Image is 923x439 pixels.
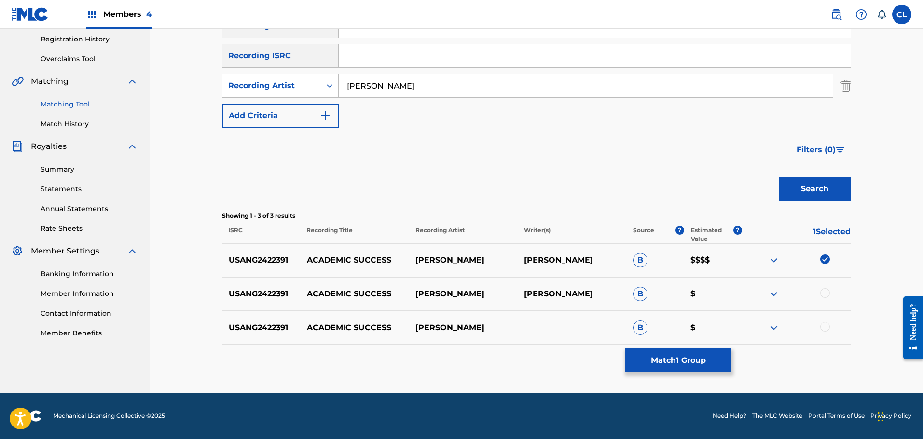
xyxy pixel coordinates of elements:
button: Filters (0) [791,138,851,162]
img: expand [126,141,138,152]
p: ISRC [222,226,300,243]
img: expand [768,322,780,333]
p: ACADEMIC SUCCESS [300,288,409,300]
span: B [633,287,647,301]
p: Recording Artist [409,226,518,243]
form: Search Form [222,14,851,206]
p: [PERSON_NAME] [409,288,518,300]
img: Matching [12,76,24,87]
button: Add Criteria [222,104,339,128]
p: Source [633,226,654,243]
a: Need Help? [713,412,746,420]
a: Statements [41,184,138,194]
a: Overclaims Tool [41,54,138,64]
img: 9d2ae6d4665cec9f34b9.svg [319,110,331,121]
span: ? [675,226,684,235]
img: filter [836,147,844,153]
img: expand [768,288,780,300]
img: Member Settings [12,245,23,257]
img: expand [768,254,780,266]
p: USANG2422391 [222,288,301,300]
a: Public Search [827,5,846,24]
div: Notifications [877,10,886,19]
span: B [633,320,647,335]
span: Filters ( 0 ) [797,144,836,156]
span: ? [733,226,742,235]
img: Top Rightsholders [86,9,97,20]
button: Match1 Group [625,348,731,372]
span: Matching [31,76,69,87]
p: $$$$ [684,254,742,266]
div: Drag [878,402,883,431]
img: Royalties [12,141,23,152]
p: Estimated Value [691,226,733,243]
p: $ [684,288,742,300]
a: Contact Information [41,308,138,319]
img: Delete Criterion [840,74,851,98]
a: Privacy Policy [870,412,911,420]
img: help [855,9,867,20]
p: $ [684,322,742,333]
img: expand [126,245,138,257]
a: Annual Statements [41,204,138,214]
img: search [830,9,842,20]
div: Help [852,5,871,24]
a: Member Benefits [41,328,138,338]
p: Writer(s) [518,226,627,243]
img: MLC Logo [12,7,49,21]
p: 1 Selected [742,226,851,243]
a: The MLC Website [752,412,802,420]
a: Portal Terms of Use [808,412,865,420]
p: [PERSON_NAME] [518,254,626,266]
p: ACADEMIC SUCCESS [300,322,409,333]
a: Banking Information [41,269,138,279]
p: Showing 1 - 3 of 3 results [222,212,851,220]
img: logo [12,410,41,422]
iframe: Chat Widget [875,393,923,439]
a: Registration History [41,34,138,44]
span: Royalties [31,141,67,152]
p: [PERSON_NAME] [518,288,626,300]
span: Members [103,9,152,20]
img: deselect [820,254,830,264]
iframe: Resource Center [896,289,923,366]
a: Member Information [41,289,138,299]
a: Summary [41,164,138,174]
p: Recording Title [300,226,409,243]
span: Mechanical Licensing Collective © 2025 [53,412,165,420]
a: Match History [41,119,138,129]
a: Rate Sheets [41,224,138,234]
p: USANG2422391 [222,254,301,266]
button: Search [779,177,851,201]
p: [PERSON_NAME] [409,254,518,266]
p: USANG2422391 [222,322,301,333]
div: Recording Artist [228,80,315,92]
p: [PERSON_NAME] [409,322,518,333]
a: Matching Tool [41,99,138,109]
span: 4 [146,10,152,19]
span: Member Settings [31,245,99,257]
img: expand [126,76,138,87]
p: ACADEMIC SUCCESS [300,254,409,266]
span: B [633,253,647,267]
div: User Menu [892,5,911,24]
